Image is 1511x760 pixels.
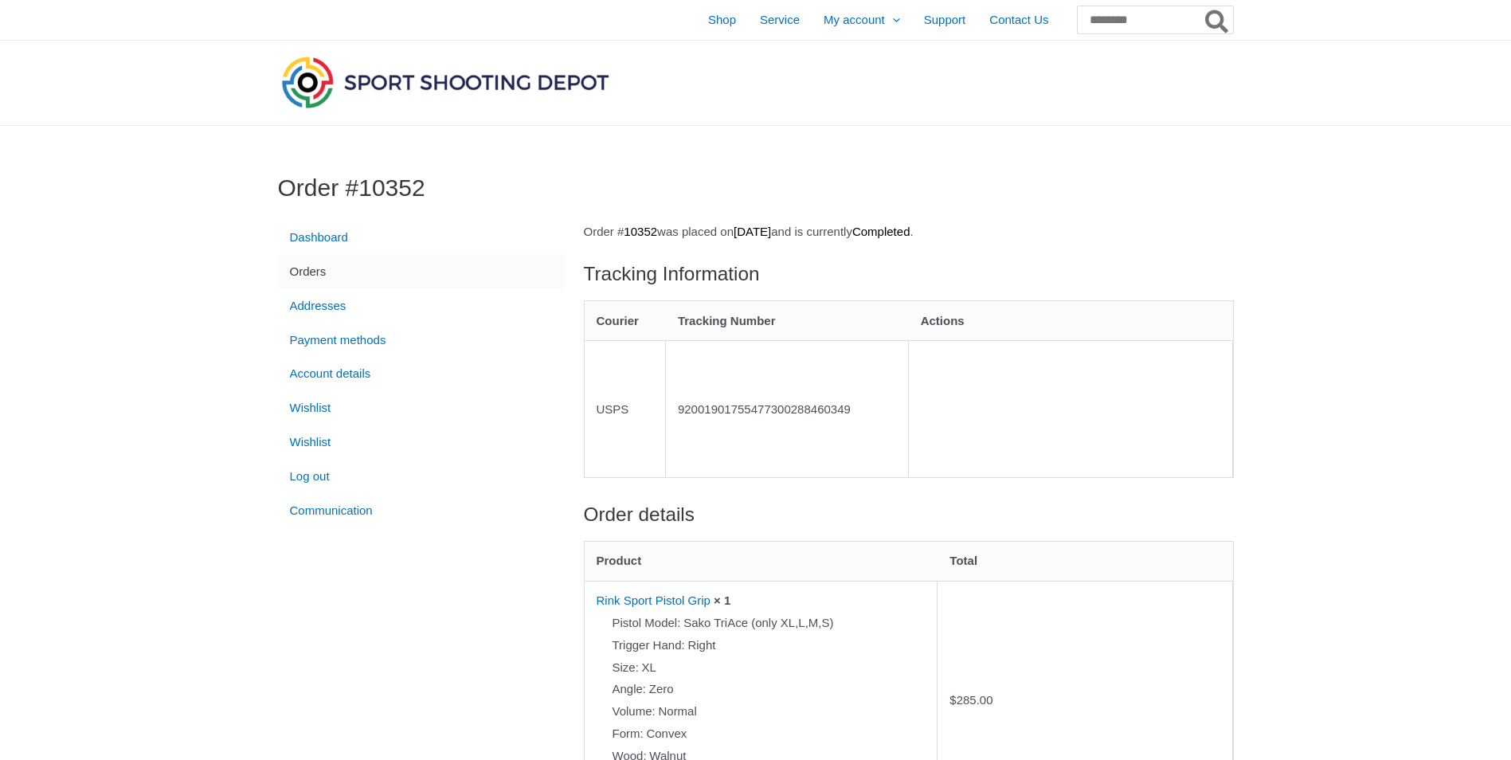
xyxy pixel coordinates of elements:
mark: Completed [852,225,910,238]
strong: × 1 [714,594,730,607]
strong: Angle: [613,678,647,700]
a: Account details [278,357,565,391]
th: Product [585,542,938,581]
p: Convex [613,723,941,745]
p: Right [613,634,941,656]
img: Sport Shooting Depot [278,53,613,112]
td: USPS [585,340,666,477]
span: $ [949,693,956,707]
span: Courier [597,314,639,327]
th: Total [938,542,1232,581]
strong: Trigger Hand: [613,634,685,656]
a: Log out [278,459,565,493]
a: Wishlist [278,425,565,460]
strong: Pistol Model: [613,612,681,634]
h2: Tracking Information [584,261,1234,287]
p: XL [613,656,941,679]
a: Dashboard [278,221,565,255]
a: Payment methods [278,323,565,357]
a: Wishlist [278,391,565,425]
bdi: 285.00 [949,693,992,707]
th: Actions [909,301,1233,340]
p: Normal [613,700,941,723]
span: Tracking Number [678,314,776,327]
td: 92001901755477300288460349 [666,340,909,477]
button: Search [1202,6,1233,33]
nav: Account pages [278,221,565,528]
a: Addresses [278,288,565,323]
a: Communication [278,493,565,527]
strong: Volume: [613,700,656,723]
strong: Size: [613,656,639,679]
h2: Order details [584,502,1234,527]
strong: Form: [613,723,644,745]
p: Sako TriAce (only XL,L,M,S) [613,612,941,634]
a: Rink Sport Pistol Grip [597,594,710,607]
a: Orders [278,254,565,288]
p: Zero [613,678,941,700]
h1: Order #10352 [278,174,1234,202]
p: Order # was placed on and is currently . [584,221,1234,243]
mark: [DATE] [734,225,771,238]
mark: 10352 [624,225,657,238]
